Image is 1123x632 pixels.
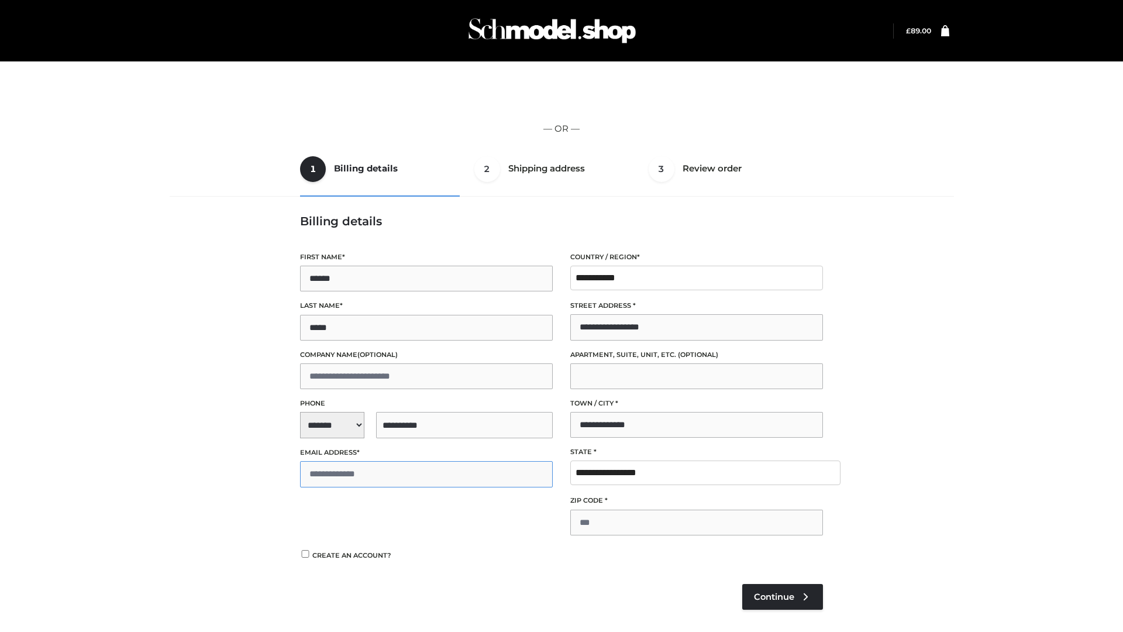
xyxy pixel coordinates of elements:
label: First name [300,252,553,263]
span: (optional) [678,351,718,359]
label: ZIP Code [570,495,823,506]
input: Create an account? [300,550,311,558]
bdi: 89.00 [906,26,931,35]
span: Create an account? [312,551,391,559]
label: Street address [570,300,823,311]
a: Continue [742,584,823,610]
img: Schmodel Admin 964 [464,8,640,54]
h3: Billing details [300,214,823,228]
label: Country / Region [570,252,823,263]
span: (optional) [357,351,398,359]
a: £89.00 [906,26,931,35]
label: Town / City [570,398,823,409]
p: — OR — [174,121,949,136]
span: £ [906,26,911,35]
span: Continue [754,592,794,602]
label: Company name [300,349,553,360]
label: Last name [300,300,553,311]
label: Apartment, suite, unit, etc. [570,349,823,360]
label: Email address [300,447,553,458]
label: Phone [300,398,553,409]
iframe: Secure express checkout frame [171,77,952,110]
label: State [570,446,823,458]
